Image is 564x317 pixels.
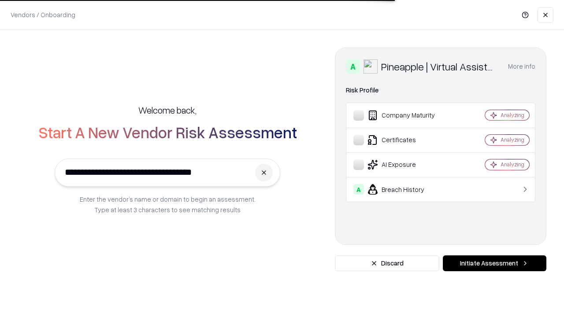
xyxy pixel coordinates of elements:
[11,10,75,19] p: Vendors / Onboarding
[353,159,459,170] div: AI Exposure
[353,184,364,195] div: A
[381,59,497,74] div: Pineapple | Virtual Assistant Agency
[353,110,459,121] div: Company Maturity
[501,136,524,144] div: Analyzing
[353,135,459,145] div: Certificates
[80,194,256,215] p: Enter the vendor’s name or domain to begin an assessment. Type at least 3 characters to see match...
[501,111,524,119] div: Analyzing
[346,85,535,96] div: Risk Profile
[346,59,360,74] div: A
[501,161,524,168] div: Analyzing
[335,255,439,271] button: Discard
[508,59,535,74] button: More info
[138,104,197,116] h5: Welcome back,
[443,255,546,271] button: Initiate Assessment
[353,184,459,195] div: Breach History
[364,59,378,74] img: Pineapple | Virtual Assistant Agency
[38,123,297,141] h2: Start A New Vendor Risk Assessment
